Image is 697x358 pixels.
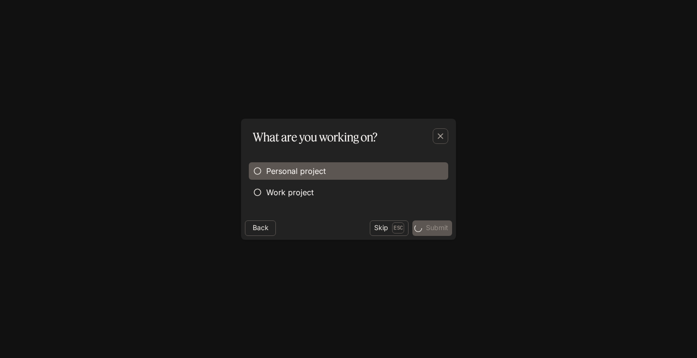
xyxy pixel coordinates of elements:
button: SkipEsc [370,220,409,236]
span: Work project [266,187,314,198]
p: What are you working on? [253,128,378,146]
p: Esc [392,222,404,233]
button: Back [245,220,276,236]
span: Personal project [266,165,326,177]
